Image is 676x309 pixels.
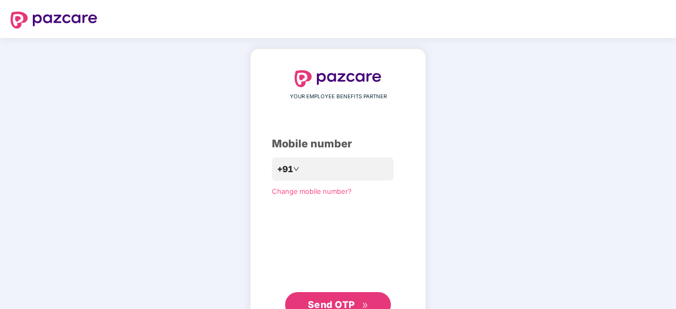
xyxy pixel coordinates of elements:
img: logo [11,12,97,29]
span: +91 [277,163,293,176]
img: logo [295,70,381,87]
span: down [293,166,299,172]
span: double-right [362,302,369,309]
div: Mobile number [272,136,404,152]
span: YOUR EMPLOYEE BENEFITS PARTNER [290,92,387,101]
a: Change mobile number? [272,187,352,195]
